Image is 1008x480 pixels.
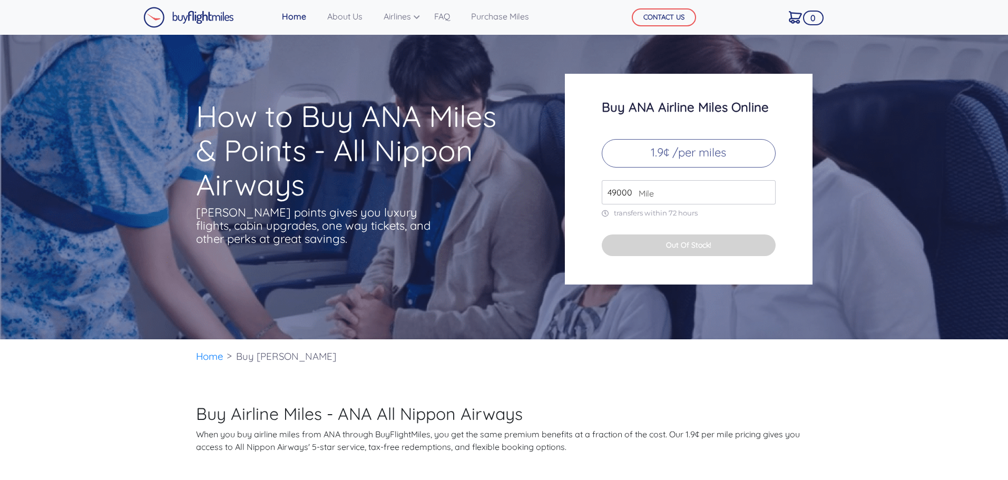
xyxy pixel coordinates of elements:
p: 1.9¢ /per miles [602,139,776,168]
a: 0 [785,6,806,28]
a: Home [196,350,223,363]
p: [PERSON_NAME] points gives you luxury flights, cabin upgrades, one way tickets, and other perks a... [196,206,433,246]
li: Buy [PERSON_NAME] [231,339,341,374]
h1: How to Buy ANA Miles & Points - All Nippon Airways [196,99,524,202]
img: Buy Flight Miles Logo [143,7,234,28]
p: When you buy airline miles from ANA through BuyFlightMiles, you get the same premium benefits at ... [196,428,813,453]
img: Cart [789,11,802,24]
button: CONTACT US [632,8,696,26]
a: FAQ [430,6,454,27]
h2: Buy Airline Miles - ANA All Nippon Airways [196,404,813,424]
a: About Us [323,6,367,27]
a: Purchase Miles [467,6,533,27]
span: 0 [803,11,824,25]
a: Buy Flight Miles Logo [143,4,234,31]
a: Airlines [379,6,417,27]
h3: Buy ANA Airline Miles Online [602,100,776,114]
span: Mile [633,187,654,200]
p: transfers within 72 hours [602,209,776,218]
button: Out Of Stock! [602,234,776,256]
a: Home [278,6,310,27]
